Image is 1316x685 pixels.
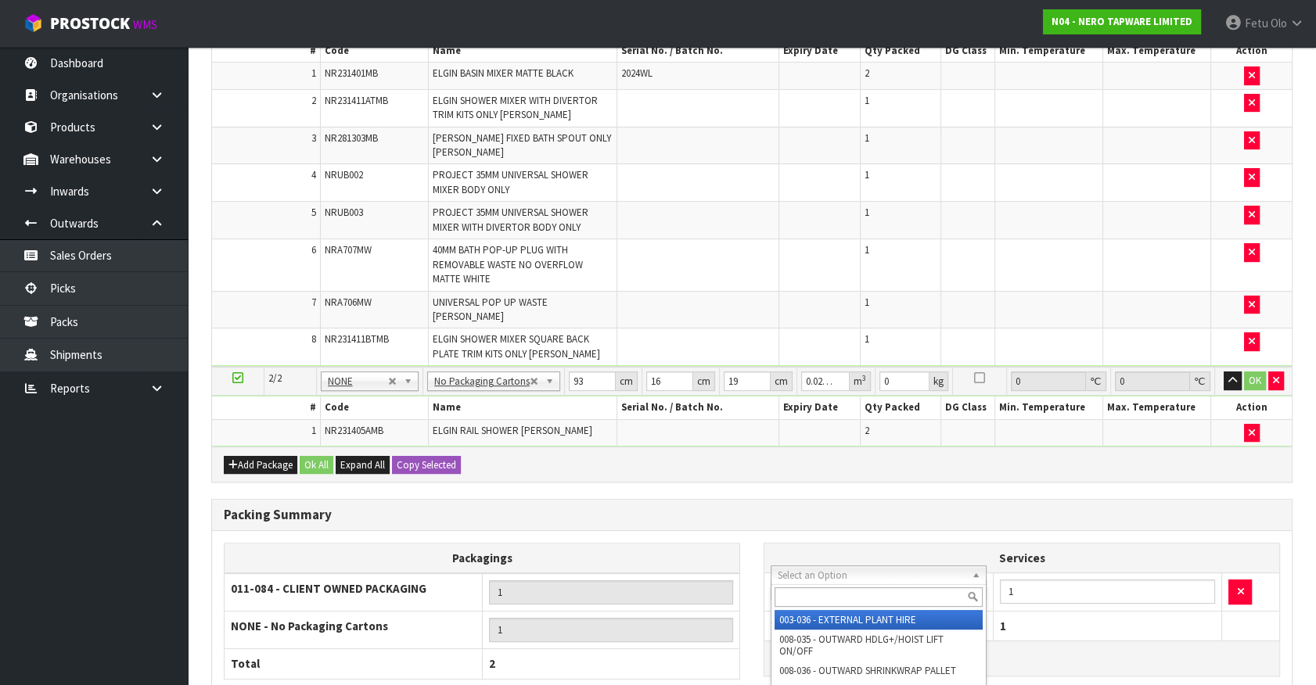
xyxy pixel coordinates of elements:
button: Copy Selected [392,456,461,475]
h3: Packing Summary [224,507,1280,522]
span: 2 [865,424,869,437]
span: 6 [311,243,316,256]
span: 2024WL [621,66,653,80]
th: Name [428,396,617,419]
span: 2/2 [268,371,282,385]
span: 1 [1000,619,1006,633]
th: DG Class [941,396,995,419]
th: # [212,396,320,419]
th: Expiry Date [779,396,861,419]
span: 1 [865,94,869,107]
span: 1 [865,168,869,181]
th: Packagings [225,543,740,574]
th: Services [764,543,1279,573]
span: NRA707MW [325,243,372,256]
span: NR231411ATMB [325,94,388,107]
span: 7 [311,296,316,309]
th: Code [320,40,428,63]
th: Action [1211,40,1293,63]
span: NRA706MW [325,296,372,309]
strong: 011-084 - CLIENT OWNED PACKAGING [231,581,426,596]
span: ELGIN BASIN MIXER MATTE BLACK [433,66,574,80]
th: Serial No. / Batch No. [617,40,779,63]
span: 1 [865,332,869,346]
span: ELGIN SHOWER MIXER WITH DIVERTOR TRIM KITS ONLY [PERSON_NAME] [433,94,598,121]
span: Fetu [1245,16,1268,30]
span: PROJECT 35MM UNIVERSAL SHOWER MIXER BODY ONLY [433,168,588,195]
span: NRUB002 [325,168,363,181]
th: Qty Packed [860,40,941,63]
div: ℃ [1190,371,1210,391]
th: DG Class [941,40,995,63]
div: cm [771,371,793,391]
span: 2 [311,94,316,107]
span: 5 [311,206,316,219]
a: N04 - NERO TAPWARE LIMITED [1043,9,1201,34]
button: Expand All [336,456,390,475]
strong: N04 - NERO TAPWARE LIMITED [1052,15,1192,28]
th: Max. Temperature [1103,396,1211,419]
li: 003-036 - EXTERNAL PLANT HIRE [775,610,983,629]
th: Total [225,649,483,679]
button: Ok All [300,456,333,475]
button: OK [1244,371,1266,390]
span: No Packaging Cartons [434,372,530,391]
th: Qty Packed [860,396,941,419]
span: 2 [489,656,495,671]
span: NR231405AMB [325,424,383,437]
th: Min. Temperature [995,40,1103,63]
div: m [850,371,871,391]
span: ELGIN RAIL SHOWER [PERSON_NAME] [433,424,592,437]
li: 008-035 - OUTWARD HDLG+/HOIST LIFT ON/OFF [775,629,983,661]
th: Min. Temperature [995,396,1103,419]
span: 1 [311,66,316,80]
span: NR231411BTMB [325,332,389,346]
span: UNIVERSAL POP UP WASTE [PERSON_NAME] [433,296,548,323]
span: ProStock [50,13,130,34]
th: Name [428,40,617,63]
th: Serial No. / Batch No. [617,396,779,419]
span: 40MM BATH POP-UP PLUG WITH REMOVABLE WASTE NO OVERFLOW MATTE WHITE [433,243,583,285]
span: 3 [311,131,316,145]
div: kg [929,371,948,391]
span: 1 [865,296,869,309]
span: [PERSON_NAME] FIXED BATH SPOUT ONLY [PERSON_NAME] [433,131,611,159]
th: # [212,40,320,63]
span: NR281303MB [325,131,378,145]
span: 2 [865,66,869,80]
th: Action [1211,396,1293,419]
span: 1 [865,243,869,256]
span: Expand All [340,458,385,472]
span: 1 [865,206,869,219]
span: NR231401MB [325,66,378,80]
span: Olo [1271,16,1287,30]
img: cube-alt.png [23,13,43,33]
span: NRUB003 [325,206,363,219]
div: ℃ [1086,371,1106,391]
button: Add Package [224,456,297,475]
li: 008-036 - OUTWARD SHRINKWRAP PALLET [775,661,983,680]
th: Code [320,396,428,419]
th: Expiry Date [779,40,861,63]
th: Total [764,611,993,640]
span: PROJECT 35MM UNIVERSAL SHOWER MIXER WITH DIVERTOR BODY ONLY [433,206,588,233]
span: ELGIN SHOWER MIXER SQUARE BACK PLATE TRIM KITS ONLY [PERSON_NAME] [433,332,600,360]
small: WMS [133,17,157,32]
div: cm [616,371,638,391]
span: 1 [865,131,869,145]
strong: NONE - No Packaging Cartons [231,619,388,633]
span: 4 [311,168,316,181]
th: Max. Temperature [1103,40,1211,63]
span: 8 [311,332,316,346]
div: cm [693,371,715,391]
sup: 3 [862,373,866,383]
span: Select an Option [778,566,965,585]
span: NONE [328,372,388,391]
span: 1 [311,424,316,437]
